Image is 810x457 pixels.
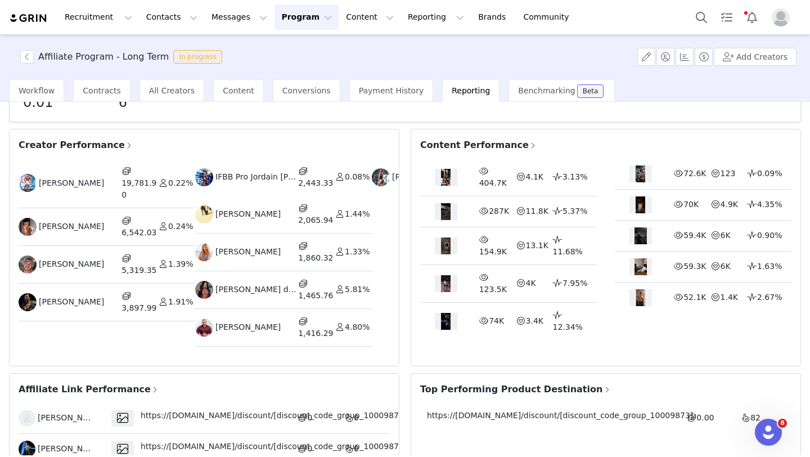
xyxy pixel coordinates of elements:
[101,189,133,201] div: • 4h ago
[420,410,693,427] span: https://[DOMAIN_NAME]/discount/[discount_code_group_10009873]
[339,5,400,30] button: Content
[20,50,227,64] span: [object Object]
[721,200,738,209] span: 4.9K
[39,221,104,232] span: [PERSON_NAME]
[696,413,714,422] span: 0.00
[441,238,451,254] img: content thumbnail
[562,279,587,288] span: 7.95%
[12,168,213,210] div: Profile image for GRIN HelperIf you need any more help understanding or using the reporting metri...
[223,86,254,95] span: Content
[636,289,645,306] img: content thumbnail
[562,172,587,181] span: 3.13%
[19,293,37,311] img: 8cf73479-e243-4879-9e14-aae5a88d902b.jpg
[22,80,202,118] p: Hi [PERSON_NAME] 👋
[22,21,91,39] img: logo
[83,86,121,95] span: Contracts
[634,258,647,275] img: content thumbnail
[359,86,424,95] span: Payment History
[689,5,714,30] button: Search
[634,227,647,244] img: content thumbnail
[683,169,706,178] span: 72.6K
[778,419,787,428] span: 8
[23,226,188,238] div: Ask a question
[39,296,104,308] span: [PERSON_NAME]
[308,413,313,422] span: 0
[401,5,471,30] button: Reporting
[345,322,370,331] span: 4.80%
[173,50,222,64] span: In progress
[215,208,281,220] span: [PERSON_NAME]
[636,165,645,182] img: content thumbnail
[58,5,139,30] button: Recruitment
[19,383,159,396] span: Affiliate Link Performance
[39,258,104,270] span: [PERSON_NAME]
[526,207,548,216] span: 11.8K
[19,138,133,152] span: Creator Performance
[168,178,193,187] span: 0.22%
[392,171,457,183] span: [PERSON_NAME]
[583,88,598,95] div: Beta
[23,238,188,249] div: AI Agent and team can help
[195,319,213,337] img: 1010b831-e811-40c0-83de-abf653808278.jpg
[121,303,156,312] span: 3,897.99
[757,231,782,240] span: 0.90%
[683,293,706,302] span: 52.1K
[120,18,143,41] img: Profile image for John
[163,18,186,41] img: Profile image for Marie
[757,262,782,271] span: 1.63%
[420,383,611,396] span: Top Performing Product Destination
[139,5,204,30] button: Contacts
[755,419,782,446] iframe: Intercom live chat
[9,13,48,24] img: grin logo
[195,205,213,223] img: 94ea8bce-834b-4627-b73b-b7857809b207.jpg
[39,177,104,189] span: [PERSON_NAME]
[452,86,490,95] span: Reporting
[517,5,581,30] a: Community
[471,5,516,30] a: Brands
[441,275,451,292] img: content thumbnail
[112,351,225,396] button: Messages
[345,209,370,218] span: 1.44%
[757,169,782,178] span: 0.09%
[19,256,37,274] img: f61f8f48-0e46-4a5a-807f-7cd30215eb33.jpg
[518,86,575,95] span: Benchmarking
[298,216,333,225] span: 2,065.94
[121,266,156,275] span: 5,319.35
[23,92,53,113] h5: 0.01
[23,178,46,200] img: Profile image for GRIN Helper
[489,316,504,325] span: 74K
[205,5,274,30] button: Messages
[215,246,281,258] span: [PERSON_NAME]
[750,413,760,422] span: 82
[721,262,731,271] span: 6K
[740,5,764,30] button: Notifications
[134,410,407,427] div: https://[DOMAIN_NAME]/discount/[discount_code_group_10009873]
[308,444,313,453] span: 0
[714,48,796,66] button: Add Creators
[721,293,738,302] span: 1.4K
[150,379,188,387] span: Messages
[38,443,96,455] span: [PERSON_NAME]
[149,86,195,95] span: All Creators
[552,247,582,256] span: 11.68%
[22,118,202,137] p: How can we help?
[298,329,333,338] span: 1,416.29
[562,207,587,216] span: 5.37%
[195,243,213,261] img: f37fe32e-e728-4aca-b4f4-86f00feafbd2.jpg
[345,285,370,294] span: 5.81%
[721,169,736,178] span: 123
[441,169,451,186] img: content thumbnail
[441,203,451,220] img: content thumbnail
[721,231,731,240] span: 6K
[345,172,370,181] span: 0.08%
[345,247,370,256] span: 1.33%
[526,241,548,250] span: 13.1K
[142,18,164,41] img: Profile image for Darlene
[757,293,782,302] span: 2.67%
[19,174,37,192] img: 8cfd0924-05aa-4afc-b401-5000ad98be57.jpg
[526,316,543,325] span: 3.4K
[19,218,37,236] img: b00cfd69-2a52-4890-a71f-31c7d801630e.jpg
[38,412,96,424] span: [PERSON_NAME]
[683,200,699,209] span: 70K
